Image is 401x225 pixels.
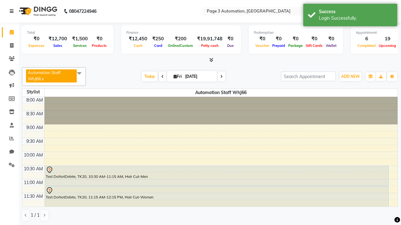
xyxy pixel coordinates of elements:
[46,35,70,42] div: ₹12,700
[324,35,338,42] div: ₹0
[45,187,388,213] div: Test DoNotDelete, TK20, 11:15 AM-12:15 PM, Hair Cut-Women
[16,2,59,20] img: logo
[271,35,287,42] div: ₹0
[319,8,393,15] div: Success
[340,72,361,81] button: ADD NEW
[356,43,377,48] span: Completed
[28,70,60,81] span: Automation Staff WhJ66
[69,2,96,20] b: 08047224946
[254,30,338,35] div: Redemption
[142,72,158,81] span: Today
[23,193,44,200] div: 11:30 AM
[25,124,44,131] div: 9:00 AM
[356,35,377,42] div: 6
[166,35,195,42] div: ₹200
[23,166,44,172] div: 10:30 AM
[341,74,360,79] span: ADD NEW
[281,72,336,81] input: Search Appointment
[377,35,398,42] div: 19
[377,43,398,48] span: Upcoming
[25,111,44,117] div: 8:30 AM
[132,43,144,48] span: Cash
[25,138,44,145] div: 9:30 AM
[71,43,88,48] span: Services
[23,152,44,158] div: 10:00 AM
[22,89,44,95] div: Stylist
[254,43,271,48] span: Voucher
[27,43,46,48] span: Expenses
[319,15,393,22] div: Login Successfully.
[287,35,304,42] div: ₹0
[90,43,108,48] span: Products
[45,166,388,186] div: Test DoNotDelete, TK20, 10:30 AM-11:15 AM, Hair Cut-Men
[183,72,215,81] input: 2025-10-03
[287,43,304,48] span: Package
[126,30,236,35] div: Finance
[195,35,225,42] div: ₹19,91,748
[70,35,90,42] div: ₹1,500
[200,43,220,48] span: Petty cash
[304,43,324,48] span: Gift Cards
[31,212,39,218] span: 1 / 1
[324,43,338,48] span: Wallet
[27,30,108,35] div: Total
[254,35,271,42] div: ₹0
[44,89,398,97] span: Automation Staff WhJ66
[126,35,150,42] div: ₹12,450
[271,43,287,48] span: Prepaid
[153,43,164,48] span: Card
[226,43,235,48] span: Due
[172,74,183,79] span: Fri
[23,179,44,186] div: 11:00 AM
[304,35,324,42] div: ₹0
[25,97,44,103] div: 8:00 AM
[150,35,166,42] div: ₹250
[90,35,108,42] div: ₹0
[41,76,44,81] a: x
[225,35,236,42] div: ₹0
[52,43,64,48] span: Sales
[166,43,195,48] span: Online/Custom
[27,35,46,42] div: ₹0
